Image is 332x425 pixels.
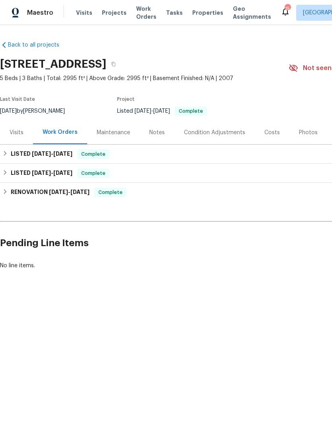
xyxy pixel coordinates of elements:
[32,151,72,157] span: -
[10,129,23,137] div: Visits
[192,9,223,17] span: Properties
[78,169,109,177] span: Complete
[70,189,90,195] span: [DATE]
[135,108,151,114] span: [DATE]
[32,170,72,176] span: -
[166,10,183,16] span: Tasks
[49,189,90,195] span: -
[184,129,245,137] div: Condition Adjustments
[95,188,126,196] span: Complete
[32,151,51,157] span: [DATE]
[102,9,127,17] span: Projects
[299,129,318,137] div: Photos
[97,129,130,137] div: Maintenance
[32,170,51,176] span: [DATE]
[78,150,109,158] span: Complete
[285,5,290,13] div: 15
[11,149,72,159] h6: LISTED
[176,109,206,114] span: Complete
[11,168,72,178] h6: LISTED
[27,9,53,17] span: Maestro
[53,151,72,157] span: [DATE]
[117,97,135,102] span: Project
[11,188,90,197] h6: RENOVATION
[49,189,68,195] span: [DATE]
[264,129,280,137] div: Costs
[233,5,271,21] span: Geo Assignments
[106,57,121,71] button: Copy Address
[76,9,92,17] span: Visits
[117,108,207,114] span: Listed
[136,5,156,21] span: Work Orders
[135,108,170,114] span: -
[149,129,165,137] div: Notes
[153,108,170,114] span: [DATE]
[43,128,78,136] div: Work Orders
[53,170,72,176] span: [DATE]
